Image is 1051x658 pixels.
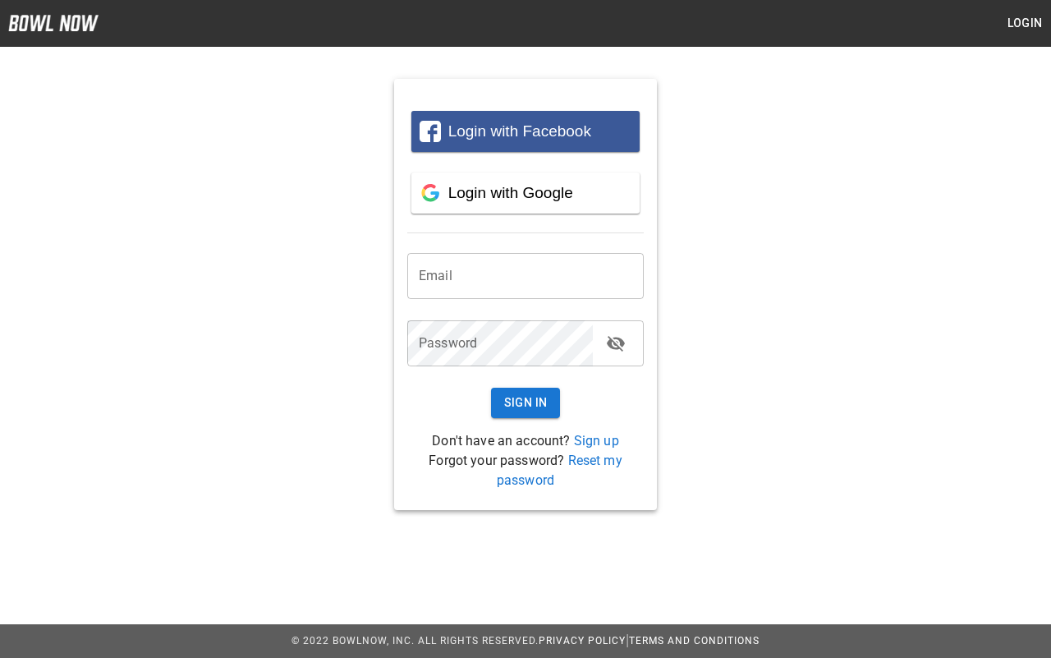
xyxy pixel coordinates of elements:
[629,635,760,646] a: Terms and Conditions
[8,15,99,31] img: logo
[407,451,644,490] p: Forgot your password?
[574,433,619,449] a: Sign up
[539,635,626,646] a: Privacy Policy
[291,635,539,646] span: © 2022 BowlNow, Inc. All Rights Reserved.
[411,173,640,214] button: Login with Google
[998,8,1051,39] button: Login
[497,453,622,488] a: Reset my password
[448,122,591,140] span: Login with Facebook
[599,327,632,360] button: toggle password visibility
[407,431,644,451] p: Don't have an account?
[491,388,561,418] button: Sign In
[448,184,573,201] span: Login with Google
[411,111,640,152] button: Login with Facebook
